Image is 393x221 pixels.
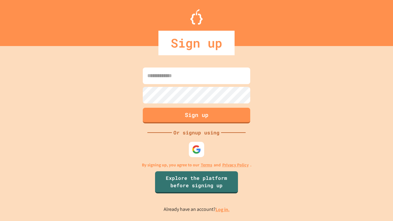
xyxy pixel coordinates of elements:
[222,162,249,168] a: Privacy Policy
[192,145,201,154] img: google-icon.svg
[142,162,251,168] p: By signing up, you agree to our and .
[172,129,221,136] div: Or signup using
[201,162,212,168] a: Terms
[216,206,230,213] a: Log in.
[155,171,238,193] a: Explore the platform before signing up
[143,108,250,123] button: Sign up
[158,31,235,55] div: Sign up
[164,206,230,213] p: Already have an account?
[190,9,203,25] img: Logo.svg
